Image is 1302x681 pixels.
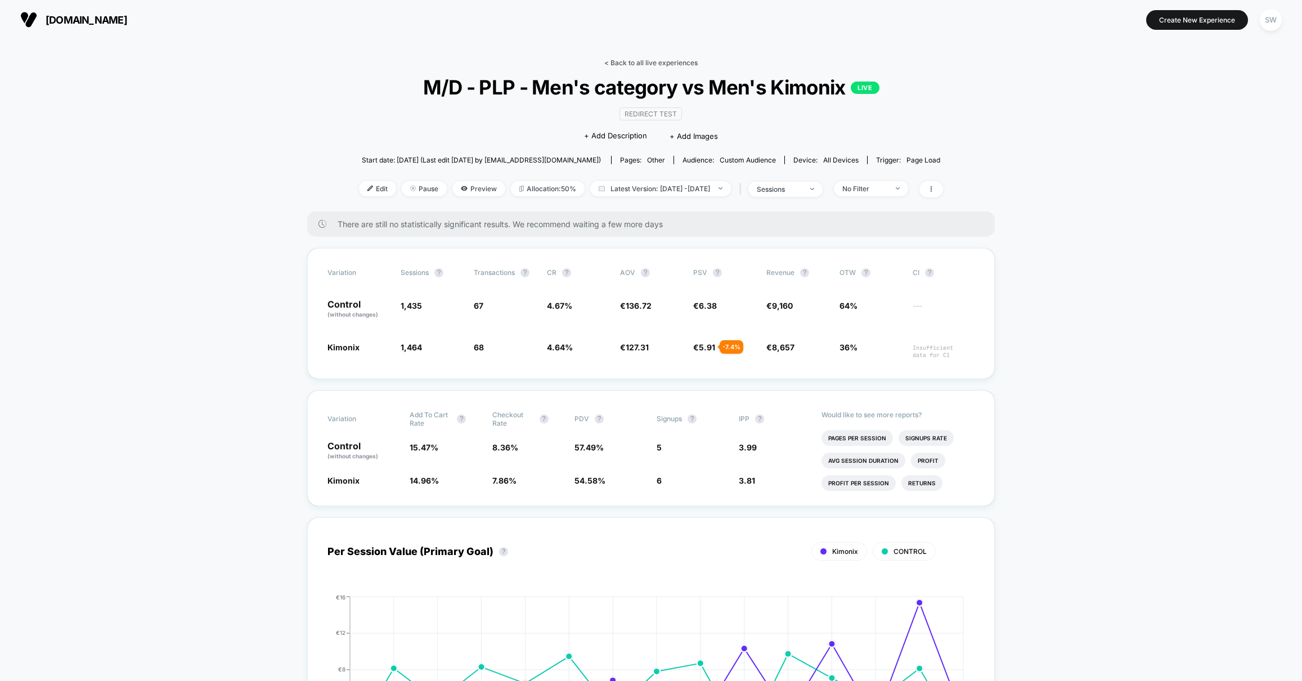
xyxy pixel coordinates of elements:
[20,11,37,28] img: Visually logo
[784,156,867,164] span: Device:
[540,414,549,423] button: ?
[410,186,416,191] img: end
[401,268,429,277] span: Sessions
[17,11,131,29] button: [DOMAIN_NAME]
[699,342,715,352] span: 5.91
[402,181,447,196] span: Pause
[410,411,451,427] span: Add To Cart Rate
[755,414,764,423] button: ?
[574,414,589,423] span: PDV
[327,311,378,318] span: (without changes)
[452,181,505,196] span: Preview
[911,453,945,468] li: Profit
[492,411,534,427] span: Checkout Rate
[896,187,900,190] img: end
[688,414,697,423] button: ?
[861,268,870,277] button: ?
[457,414,466,423] button: ?
[842,184,887,193] div: No Filter
[595,414,604,423] button: ?
[338,666,345,673] tspan: €8
[821,411,975,419] p: Would like to see more reports?
[46,14,127,26] span: [DOMAIN_NAME]
[737,181,748,197] span: |
[547,301,572,310] span: 4.67 %
[657,414,682,423] span: Signups
[693,301,717,310] span: €
[899,430,954,446] li: Signups Rate
[604,58,698,67] a: < Back to all live experiences
[327,342,360,352] span: Kimonix
[620,268,635,277] span: AOV
[693,268,707,277] span: PSV
[913,344,975,359] span: Insufficient data for CI
[906,156,940,164] span: Page Load
[1260,9,1282,31] div: SW
[547,342,573,352] span: 4.64 %
[641,268,650,277] button: ?
[327,300,389,319] p: Control
[1256,8,1285,31] button: SW
[584,130,647,142] span: + Add Description
[693,342,715,352] span: €
[562,268,571,277] button: ?
[492,443,518,452] span: 8.36 %
[1146,10,1248,30] button: Create New Experience
[683,156,776,164] div: Audience:
[620,156,665,164] div: Pages:
[839,268,901,277] span: OTW
[670,132,718,141] span: + Add Images
[474,268,515,277] span: Transactions
[599,186,605,191] img: calendar
[434,268,443,277] button: ?
[821,430,893,446] li: Pages Per Session
[401,301,422,310] span: 1,435
[766,268,794,277] span: Revenue
[620,301,652,310] span: €
[839,301,857,310] span: 64%
[647,156,665,164] span: other
[367,186,373,191] img: edit
[626,342,649,352] span: 127.31
[410,443,438,452] span: 15.47 %
[547,268,556,277] span: CR
[474,342,484,352] span: 68
[876,156,940,164] div: Trigger:
[338,219,972,229] span: There are still no statistically significant results. We recommend waiting a few more days
[362,156,601,164] span: Start date: [DATE] (Last edit [DATE] by [EMAIL_ADDRESS][DOMAIN_NAME])
[720,340,743,354] div: - 7.4 %
[492,476,517,485] span: 7.86 %
[336,629,345,636] tspan: €12
[327,441,398,461] p: Control
[766,342,794,352] span: €
[810,188,814,190] img: end
[619,107,682,120] span: Redirect Test
[757,185,802,193] div: sessions
[851,82,879,94] p: LIVE
[519,186,524,192] img: rebalance
[766,301,793,310] span: €
[894,547,927,556] span: CONTROL
[327,453,378,459] span: (without changes)
[719,187,722,190] img: end
[925,268,934,277] button: ?
[800,268,809,277] button: ?
[388,75,914,99] span: M/D - PLP - Men's category vs Men's Kimonix
[657,476,662,485] span: 6
[657,443,662,452] span: 5
[913,268,975,277] span: CI
[772,301,793,310] span: 9,160
[739,414,749,423] span: IPP
[574,476,605,485] span: 54.58 %
[401,342,422,352] span: 1,464
[821,453,905,468] li: Avg Session Duration
[821,475,896,491] li: Profit Per Session
[511,181,585,196] span: Allocation: 50%
[739,443,757,452] span: 3.99
[823,156,859,164] span: all devices
[574,443,604,452] span: 57.49 %
[474,301,483,310] span: 67
[359,181,396,196] span: Edit
[520,268,529,277] button: ?
[772,342,794,352] span: 8,657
